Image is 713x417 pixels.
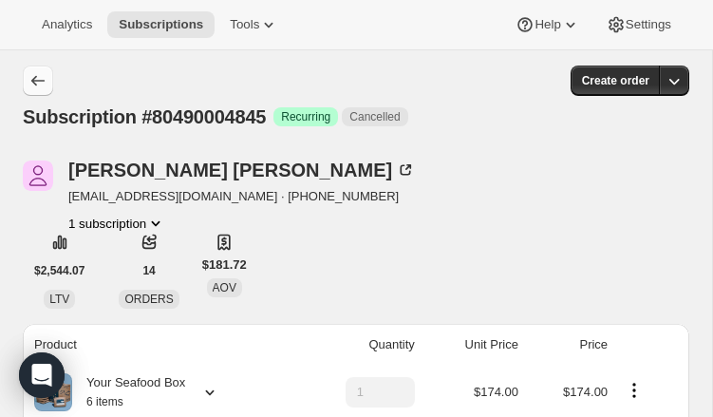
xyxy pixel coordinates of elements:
[582,73,649,88] span: Create order
[474,385,518,399] span: $174.00
[23,161,53,191] span: Patricia Kenney
[626,17,671,32] span: Settings
[68,214,165,233] button: Product actions
[291,324,421,366] th: Quantity
[218,11,290,38] button: Tools
[213,281,236,294] span: AOV
[595,11,683,38] button: Settings
[23,324,291,366] th: Product
[86,395,123,408] small: 6 items
[421,324,524,366] th: Unit Price
[34,263,84,278] span: $2,544.07
[119,17,203,32] span: Subscriptions
[68,161,415,180] div: [PERSON_NAME] [PERSON_NAME]
[68,187,415,206] span: [EMAIL_ADDRESS][DOMAIN_NAME] · [PHONE_NUMBER]
[124,293,173,306] span: ORDERS
[23,106,266,127] span: Subscription #80490004845
[504,11,591,38] button: Help
[571,66,661,96] button: Create order
[72,373,185,411] div: Your Seafood Box
[23,256,96,286] button: $2,544.07
[49,293,69,306] span: LTV
[30,11,103,38] button: Analytics
[524,324,613,366] th: Price
[230,17,259,32] span: Tools
[23,66,53,96] button: Subscriptions
[19,352,65,398] div: Open Intercom Messenger
[535,17,560,32] span: Help
[42,17,92,32] span: Analytics
[202,256,247,275] span: $181.72
[107,11,215,38] button: Subscriptions
[281,109,330,124] span: Recurring
[131,256,166,286] button: 14
[349,109,400,124] span: Cancelled
[142,263,155,278] span: 14
[563,385,608,399] span: $174.00
[619,380,649,401] button: Product actions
